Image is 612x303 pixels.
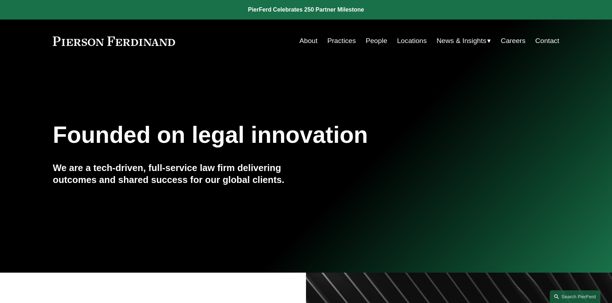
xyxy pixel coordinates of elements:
a: Contact [535,34,559,48]
a: People [366,34,387,48]
a: folder dropdown [437,34,491,48]
a: Careers [501,34,526,48]
a: Practices [327,34,356,48]
h1: Founded on legal innovation [53,122,475,148]
span: News & Insights [437,35,486,47]
a: Locations [397,34,427,48]
h4: We are a tech-driven, full-service law firm delivering outcomes and shared success for our global... [53,162,306,185]
a: Search this site [550,290,600,303]
a: About [299,34,318,48]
